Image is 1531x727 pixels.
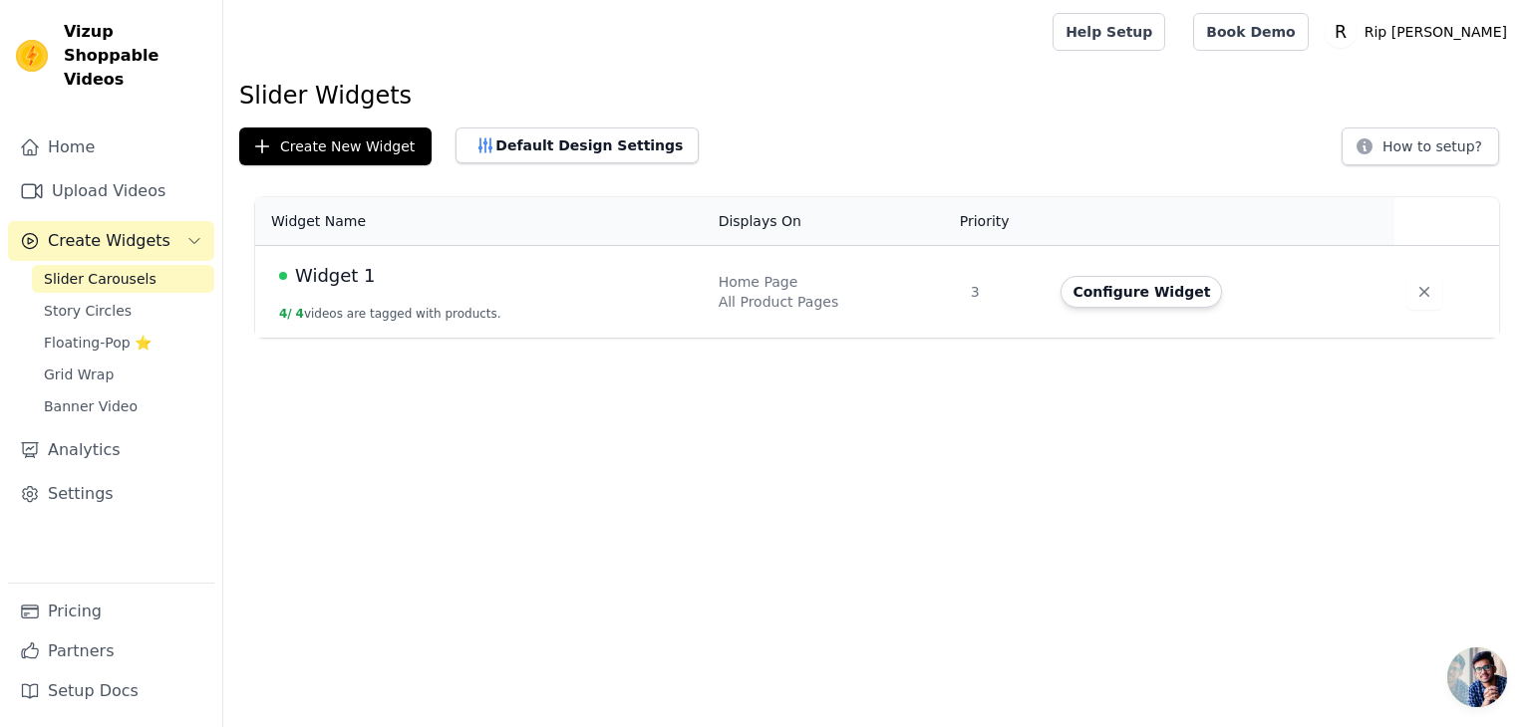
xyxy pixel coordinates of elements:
[239,80,1515,112] h1: Slider Widgets
[1335,22,1347,42] text: R
[16,40,48,72] img: Vizup
[32,329,214,357] a: Floating-Pop ⭐
[32,297,214,325] a: Story Circles
[1406,274,1442,310] button: Delete widget
[295,262,376,290] span: Widget 1
[8,430,214,470] a: Analytics
[48,229,170,253] span: Create Widgets
[707,197,959,246] th: Displays On
[279,307,292,321] span: 4 /
[1061,276,1222,308] button: Configure Widget
[1342,141,1499,160] a: How to setup?
[456,127,699,163] button: Default Design Settings
[1447,647,1507,707] a: Open chat
[44,301,132,321] span: Story Circles
[239,127,432,165] button: Create New Widget
[1357,14,1515,50] p: Rip [PERSON_NAME]
[1342,127,1499,165] button: How to setup?
[8,671,214,711] a: Setup Docs
[959,246,1050,339] td: 3
[296,307,304,321] span: 4
[279,272,287,280] span: Live Published
[32,265,214,293] a: Slider Carousels
[44,333,152,353] span: Floating-Pop ⭐
[8,127,214,167] a: Home
[279,306,501,322] button: 4/ 4videos are tagged with products.
[32,392,214,420] a: Banner Video
[64,20,206,92] span: Vizup Shoppable Videos
[255,197,707,246] th: Widget Name
[719,292,947,312] div: All Product Pages
[32,361,214,388] a: Grid Wrap
[719,272,947,292] div: Home Page
[8,221,214,261] button: Create Widgets
[44,364,114,384] span: Grid Wrap
[8,631,214,671] a: Partners
[44,396,138,416] span: Banner Video
[1193,13,1308,51] a: Book Demo
[8,592,214,631] a: Pricing
[8,474,214,514] a: Settings
[959,197,1050,246] th: Priority
[44,269,156,289] span: Slider Carousels
[8,171,214,211] a: Upload Videos
[1053,13,1165,51] a: Help Setup
[1325,14,1515,50] button: R Rip [PERSON_NAME]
